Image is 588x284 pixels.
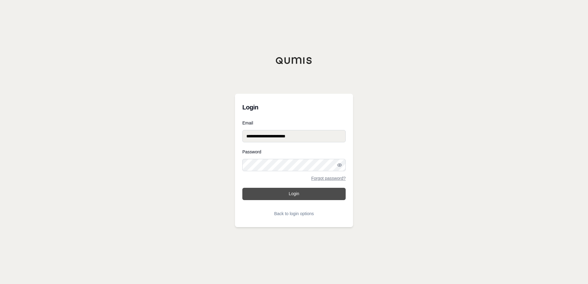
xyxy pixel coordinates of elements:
button: Back to login options [242,207,346,220]
a: Forgot password? [311,176,346,180]
h3: Login [242,101,346,113]
button: Login [242,188,346,200]
img: Qumis [276,57,312,64]
label: Email [242,121,346,125]
label: Password [242,150,346,154]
